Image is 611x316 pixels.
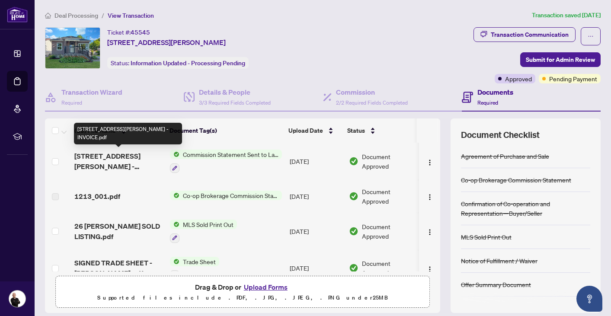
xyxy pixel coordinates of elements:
img: Document Status [349,227,358,236]
span: 26 [PERSON_NAME] SOLD LISTING.pdf [74,221,163,242]
img: logo [7,6,28,22]
img: IMG-X12296867_1.jpg [45,28,100,68]
span: SIGNED TRADE SHEET - [PERSON_NAME].pdf [74,258,163,278]
button: Open asap [576,286,602,312]
span: home [45,13,51,19]
span: [STREET_ADDRESS][PERSON_NAME] - INVOICE.pdf [74,151,163,172]
td: [DATE] [286,180,345,213]
td: [DATE] [286,250,345,287]
span: ellipsis [588,33,594,39]
span: Required [61,99,82,106]
button: Logo [423,189,437,203]
li: / [102,10,104,20]
button: Logo [423,224,437,238]
td: [DATE] [286,143,345,180]
span: Trade Sheet [179,257,219,266]
img: Logo [426,229,433,236]
button: Status IconCommission Statement Sent to Lawyer [170,150,282,173]
button: Upload Forms [241,281,290,293]
td: [DATE] [286,213,345,250]
span: Required [477,99,498,106]
h4: Documents [477,87,513,97]
span: MLS Sold Print Out [179,220,237,229]
span: Information Updated - Processing Pending [131,59,245,67]
div: Agreement of Purchase and Sale [461,151,549,161]
img: Logo [426,194,433,201]
div: Ticket #: [107,27,150,37]
span: Document Approved [362,259,416,278]
span: Deal Processing [54,12,98,19]
span: Status [347,126,365,135]
h4: Commission [336,87,408,97]
img: Logo [426,159,433,166]
span: View Transaction [108,12,154,19]
span: Document Approved [362,187,416,206]
button: Status IconMLS Sold Print Out [170,220,237,243]
div: Confirmation of Co-operation and Representation—Buyer/Seller [461,199,590,218]
span: Upload Date [288,126,323,135]
span: Document Checklist [461,129,540,141]
span: 45545 [131,29,150,36]
th: Upload Date [285,118,344,143]
span: [STREET_ADDRESS][PERSON_NAME] [107,37,226,48]
div: MLS Sold Print Out [461,232,512,242]
span: Approved [505,74,532,83]
img: Status Icon [170,150,179,159]
span: 3/3 Required Fields Completed [199,99,271,106]
img: Logo [426,266,433,273]
button: Transaction Communication [473,27,576,42]
img: Status Icon [170,191,179,200]
div: Offer Summary Document [461,280,531,289]
img: Document Status [349,156,358,166]
img: Document Status [349,192,358,201]
h4: Transaction Wizard [61,87,122,97]
button: Logo [423,154,437,168]
span: Commission Statement Sent to Lawyer [179,150,282,159]
button: Status IconCo-op Brokerage Commission Statement [170,191,282,200]
span: Document Approved [362,152,416,171]
div: Status: [107,57,249,69]
th: Document Tag(s) [166,118,285,143]
div: Transaction Communication [491,28,569,41]
h4: Details & People [199,87,271,97]
div: Notice of Fulfillment / Waiver [461,256,537,265]
img: Status Icon [170,257,179,266]
span: Drag & Drop or [195,281,290,293]
span: 1213_001.pdf [74,191,120,201]
div: Co-op Brokerage Commission Statement [461,175,571,185]
button: Submit for Admin Review [520,52,601,67]
th: Status [344,118,417,143]
button: Status IconTrade Sheet [170,257,219,280]
button: Logo [423,261,437,275]
th: (18) File Name [71,118,166,143]
span: Submit for Admin Review [526,53,595,67]
span: Pending Payment [549,74,597,83]
span: Co-op Brokerage Commission Statement [179,191,282,200]
img: Document Status [349,263,358,273]
img: Status Icon [170,220,179,229]
article: Transaction saved [DATE] [532,10,601,20]
div: [STREET_ADDRESS][PERSON_NAME] - INVOICE.pdf [74,123,182,144]
span: 2/2 Required Fields Completed [336,99,408,106]
span: Drag & Drop orUpload FormsSupported files include .PDF, .JPG, .JPEG, .PNG under25MB [56,276,429,308]
p: Supported files include .PDF, .JPG, .JPEG, .PNG under 25 MB [61,293,424,303]
img: Profile Icon [9,290,26,307]
span: Document Approved [362,222,416,241]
